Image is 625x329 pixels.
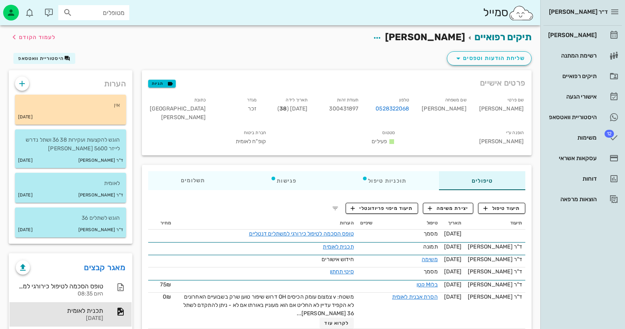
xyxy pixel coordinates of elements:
[23,6,28,11] span: תג
[249,230,354,237] a: טופס הסכמה לטיפול כירורגי למשתלים דנטליים
[244,130,266,135] small: חברת ביטוח
[183,293,354,317] span: משטח: v צמצום עומק הכיסים OH דרוש שיפור טוען שרק בשבועיים האחרונים לא הקפיד עדיין לא החליט אם הוא...
[21,101,120,110] p: אין
[468,293,522,301] div: ד"ר [PERSON_NAME]
[21,136,120,153] p: הוגש להקצעות ועקירות 38 36 ושתל נדרש לייזר 5600 [PERSON_NAME]
[444,230,462,237] span: [DATE]
[357,217,376,230] th: שיניים
[547,114,597,120] div: היסטוריית וואטסאפ
[376,217,441,230] th: טיפול
[174,217,357,230] th: הערות
[473,94,530,127] div: [PERSON_NAME]
[181,178,205,183] span: תשלומים
[9,70,132,93] div: הערות
[424,268,437,275] span: מסמך
[163,293,171,300] span: 0₪
[415,94,472,127] div: [PERSON_NAME]
[21,214,120,222] p: הוגש לשתלים 36
[148,80,176,88] button: תגיות
[330,268,354,275] a: סיטי תחתון
[549,8,608,15] span: ד״ר [PERSON_NAME]
[543,26,622,45] a: [PERSON_NAME]
[323,243,353,250] a: תכנית לאומית
[468,243,522,251] div: ד"ר [PERSON_NAME]
[439,171,525,190] div: טיפולים
[478,203,525,214] button: תיעוד טיפול
[16,307,103,314] div: תכנית לאומית
[547,135,597,141] div: משימות
[547,73,597,79] div: תיקים רפואיים
[468,280,522,289] div: ד"ר [PERSON_NAME]
[286,97,307,103] small: תאריך לידה
[16,282,103,290] div: טופס הסכמה לטיפול כירורגי למשתלים דנטליים
[444,281,462,288] span: [DATE]
[543,67,622,86] a: תיקים רפואיים
[447,51,532,65] button: שליחת הודעות וטפסים
[547,32,597,38] div: [PERSON_NAME]
[385,32,465,43] span: [PERSON_NAME]
[376,105,409,113] a: 0528322068
[444,256,462,263] span: [DATE]
[428,205,468,212] span: יצירת משימה
[148,217,174,230] th: מחיר
[16,315,103,322] div: [DATE]
[18,191,33,200] small: [DATE]
[423,243,438,250] span: תמונה
[474,32,532,43] a: תיקים רפואיים
[346,203,418,214] button: תיעוד מיפוי פריודונטלי
[483,4,534,21] div: סמייל
[18,226,33,234] small: [DATE]
[16,291,103,297] div: היום 08:35
[444,293,462,300] span: [DATE]
[247,97,257,103] small: מגדר
[337,97,358,103] small: תעודת זהות
[382,130,395,135] small: סטטוס
[279,105,286,112] strong: 38
[351,205,413,212] span: תיעוד מיפוי פריודונטלי
[465,217,525,230] th: תיעוד
[506,130,524,135] small: הופנה ע״י
[480,77,525,89] span: פרטים אישיים
[78,156,123,165] small: ד"ר [PERSON_NAME]
[543,87,622,106] a: אישורי הגעה
[160,281,171,288] span: 75₪
[508,5,534,21] img: SmileCloud logo
[152,80,172,87] span: תגיות
[547,155,597,161] div: עסקאות אשראי
[468,267,522,276] div: ד"ר [PERSON_NAME]
[78,226,123,234] small: ד"ר [PERSON_NAME]
[320,318,354,329] button: לקרוא עוד
[454,54,525,63] span: שליחת הודעות וטפסים
[547,176,597,182] div: דוחות
[18,56,64,61] span: היסטוריית וואטסאפ
[543,108,622,127] a: היסטוריית וואטסאפ
[18,156,33,165] small: [DATE]
[543,128,622,147] a: תגמשימות
[547,52,597,59] div: רשימת המתנה
[18,113,33,122] small: [DATE]
[441,217,465,230] th: תאריך
[392,293,438,300] a: הסרת אבנית לאומית
[150,105,206,121] span: [GEOGRAPHIC_DATA][PERSON_NAME]
[445,97,467,103] small: שם משפחה
[417,281,438,288] a: בלוM קטן
[399,97,409,103] small: טלפון
[13,53,75,64] button: היסטוריית וואטסאפ
[372,138,387,145] span: פעילים
[547,196,597,202] div: הוצאות מרפאה
[84,261,125,274] a: מאגר קבצים
[508,97,524,103] small: שם פרטי
[422,256,438,263] a: משימה
[543,149,622,168] a: עסקאות אשראי
[444,243,462,250] span: [DATE]
[19,34,56,41] span: לעמוד הקודם
[324,320,349,326] span: לקרוא עוד
[547,93,597,100] div: אישורי הגעה
[401,127,530,151] div: [PERSON_NAME]
[322,256,353,263] span: חידוש אישורים
[605,130,614,138] span: תג
[423,203,474,214] button: יצירת משימה
[21,179,120,188] p: לאומית
[78,191,123,200] small: ד"ר [PERSON_NAME]
[238,171,329,190] div: פגישות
